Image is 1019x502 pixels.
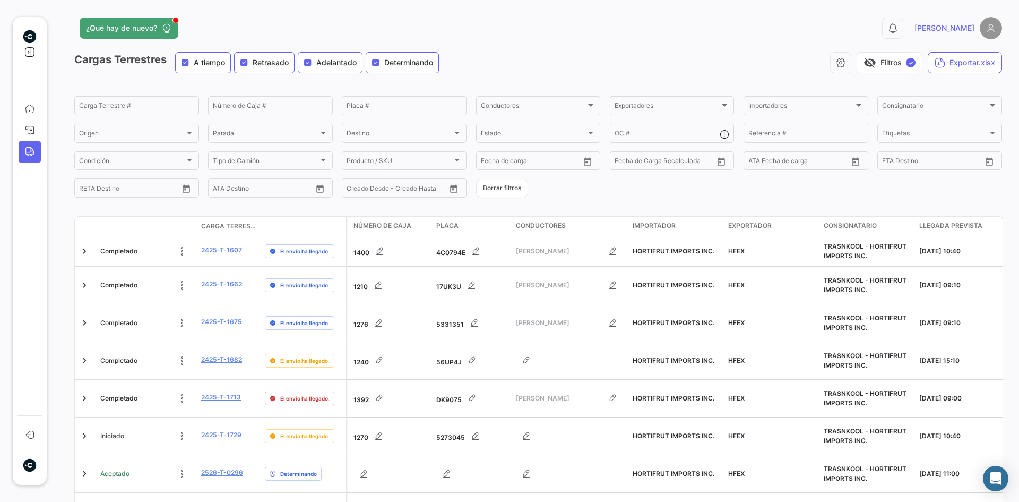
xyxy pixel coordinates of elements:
[396,186,444,193] input: Creado Hasta
[633,432,714,440] span: HORTIFRUT IMPORTS INC.
[728,470,745,478] span: HFEX
[882,131,988,139] span: Etiquetas
[201,222,256,231] span: Carga Terrestre #
[436,350,507,371] div: 56UP4J
[713,154,729,169] button: Open calendar
[100,356,137,365] span: Completado
[507,159,555,166] input: Hasta
[824,427,906,445] span: TRASNKOOL - HORTIFRUT IMPORTS INC.
[79,131,185,139] span: Origen
[79,393,90,404] a: Expand/Collapse Row
[201,317,242,327] a: 2425-T-1675
[79,355,90,366] a: Expand/Collapse Row
[919,281,961,289] span: [DATE] 09:10
[824,465,906,482] span: TRASNKOOL - HORTIFRUT IMPORTS INC.
[724,217,819,236] datatable-header-cell: Exportador
[347,131,452,139] span: Destino
[235,53,294,73] button: Retrasado
[824,389,906,407] span: TRASNKOOL - HORTIFRUT IMPORTS INC.
[915,217,1011,236] datatable-header-cell: Llegada prevista
[516,280,602,290] span: [PERSON_NAME]
[353,275,428,296] div: 1210
[353,388,428,409] div: 1392
[919,432,961,440] span: [DATE] 10:40
[824,314,906,331] span: TRASNKOOL - HORTIFRUT IMPORTS INC.
[633,319,714,327] span: HORTIFRUT IMPORTS INC.
[728,319,745,327] span: HFEX
[23,30,37,44] img: powered-by.png
[481,159,500,166] input: Desde
[824,276,906,294] span: TRASNKOOL - HORTIFRUT IMPORTS INC.
[347,159,452,166] span: Producto / SKU
[615,104,720,111] span: Exportadores
[298,53,362,73] button: Adelantado
[197,217,261,235] datatable-header-cell: Carga Terrestre #
[213,186,245,193] input: ATA Desde
[863,56,876,69] span: visibility_off
[201,245,242,255] a: 2425-T-1607
[178,181,194,197] button: Open calendar
[80,18,178,39] button: ¿Qué hay de nuevo?
[633,221,676,231] span: Importador
[824,221,877,231] span: Consignatario
[919,319,961,327] span: [DATE] 09:10
[353,312,428,334] div: 1276
[476,180,528,197] button: Borrar filtros
[74,52,442,73] h3: Cargas Terrestres
[919,221,982,231] span: Llegada prevista
[580,154,595,169] button: Open calendar
[201,468,243,478] a: 2526-T-0296
[748,159,781,166] input: ATA Desde
[788,159,835,166] input: ATA Hasta
[312,181,328,197] button: Open calendar
[79,159,185,166] span: Condición
[481,131,586,139] span: Estado
[432,217,512,236] datatable-header-cell: Placa
[201,430,241,440] a: 2425-T-1729
[728,394,745,402] span: HFEX
[728,432,745,440] span: HFEX
[919,247,961,255] span: [DATE] 10:40
[928,52,1002,73] button: Exportar.xlsx
[824,352,906,369] span: TRASNKOOL - HORTIFRUT IMPORTS INC.
[981,154,997,169] button: Open calendar
[436,241,507,262] div: 4C0794E
[100,280,137,290] span: Completado
[100,431,124,441] span: Iniciado
[213,159,318,166] span: Tipo de Camión
[347,186,389,193] input: Creado Desde
[436,426,507,447] div: 5273045
[641,159,688,166] input: Hasta
[516,221,566,231] span: Conductores
[436,221,459,231] span: Placa
[280,470,317,478] span: Determinando
[516,246,602,256] span: [PERSON_NAME]
[316,57,357,68] span: Adelantado
[748,104,854,111] span: Importadores
[261,222,346,231] datatable-header-cell: Delay Status
[100,318,137,328] span: Completado
[728,247,745,255] span: HFEX
[906,58,916,67] span: ✓
[882,159,901,166] input: Desde
[79,469,90,479] a: Expand/Collapse Row
[280,394,330,403] span: El envío ha llegado.
[436,275,507,296] div: 17UK3U
[100,469,129,479] span: Aceptado
[280,247,330,256] span: El envío ha llegado.
[909,159,956,166] input: Hasta
[353,221,411,231] span: Número de Caja
[106,186,153,193] input: Hasta
[633,394,714,402] span: HORTIFRUT IMPORTS INC.
[353,241,428,262] div: 1400
[615,159,634,166] input: Desde
[857,52,922,73] button: visibility_offFiltros✓
[512,217,628,236] datatable-header-cell: Conductores
[96,222,197,231] datatable-header-cell: Estado
[280,432,330,440] span: El envío ha llegado.
[86,23,157,33] span: ¿Qué hay de nuevo?
[100,394,137,403] span: Completado
[79,246,90,257] a: Expand/Collapse Row
[79,186,98,193] input: Desde
[436,312,507,334] div: 5331351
